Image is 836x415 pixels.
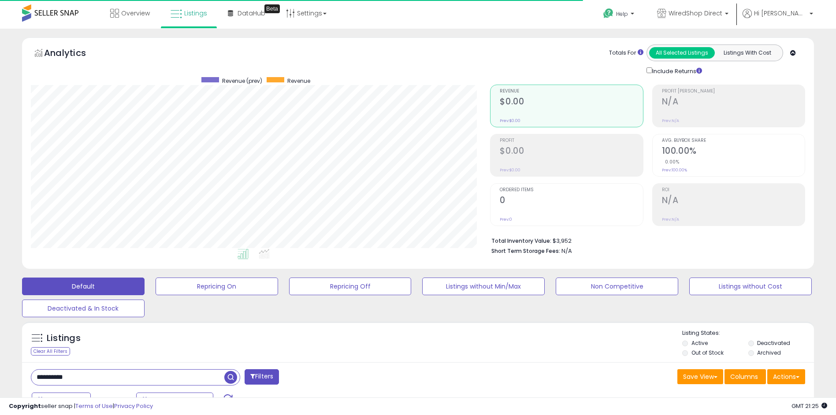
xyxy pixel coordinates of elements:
[9,402,153,411] div: seller snap | |
[500,138,643,143] span: Profit
[22,278,145,295] button: Default
[75,402,113,410] a: Terms of Use
[757,339,790,347] label: Deactivated
[616,10,628,18] span: Help
[289,278,412,295] button: Repricing Off
[114,402,153,410] a: Privacy Policy
[500,146,643,158] h2: $0.00
[500,96,643,108] h2: $0.00
[691,339,708,347] label: Active
[714,47,780,59] button: Listings With Cost
[500,118,520,123] small: Prev: $0.00
[45,396,80,404] span: Last 7 Days
[92,396,133,405] span: Compared to:
[662,159,680,165] small: 0.00%
[662,167,687,173] small: Prev: 100.00%
[677,369,723,384] button: Save View
[596,1,643,29] a: Help
[767,369,805,384] button: Actions
[791,402,827,410] span: 2025-10-14 21:25 GMT
[754,9,807,18] span: Hi [PERSON_NAME]
[500,89,643,94] span: Revenue
[47,332,81,345] h5: Listings
[9,402,41,410] strong: Copyright
[725,369,766,384] button: Columns
[238,9,265,18] span: DataHub
[689,278,812,295] button: Listings without Cost
[662,195,805,207] h2: N/A
[287,77,310,85] span: Revenue
[245,369,279,385] button: Filters
[682,329,814,337] p: Listing States:
[500,167,520,173] small: Prev: $0.00
[491,235,799,245] li: $3,952
[31,347,70,356] div: Clear All Filters
[691,349,724,356] label: Out of Stock
[556,278,678,295] button: Non Competitive
[422,278,545,295] button: Listings without Min/Max
[649,47,715,59] button: All Selected Listings
[609,49,643,57] div: Totals For
[743,9,813,29] a: Hi [PERSON_NAME]
[757,349,781,356] label: Archived
[184,9,207,18] span: Listings
[44,47,103,61] h5: Analytics
[730,372,758,381] span: Columns
[662,89,805,94] span: Profit [PERSON_NAME]
[222,77,262,85] span: Revenue (prev)
[491,247,560,255] b: Short Term Storage Fees:
[640,66,713,76] div: Include Returns
[662,138,805,143] span: Avg. Buybox Share
[121,9,150,18] span: Overview
[32,393,91,408] button: Last 7 Days
[662,96,805,108] h2: N/A
[264,4,280,13] div: Tooltip anchor
[669,9,722,18] span: WiredShop Direct
[500,195,643,207] h2: 0
[662,188,805,193] span: ROI
[22,300,145,317] button: Deactivated & In Stock
[149,396,202,404] span: Sep-30 - Oct-06
[662,217,679,222] small: Prev: N/A
[136,393,213,408] button: Sep-30 - Oct-06
[156,278,278,295] button: Repricing On
[500,217,512,222] small: Prev: 0
[662,146,805,158] h2: 100.00%
[603,8,614,19] i: Get Help
[491,237,551,245] b: Total Inventory Value:
[662,118,679,123] small: Prev: N/A
[500,188,643,193] span: Ordered Items
[561,247,572,255] span: N/A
